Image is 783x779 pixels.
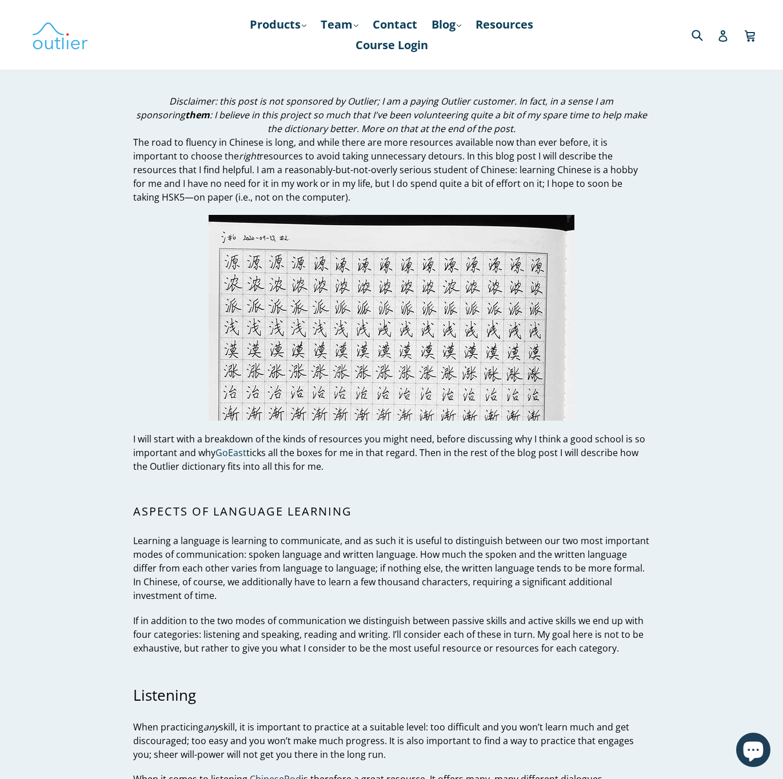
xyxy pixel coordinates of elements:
[689,23,720,46] input: Search
[133,720,649,761] p: When practicing skill, it is important to practice at a suitable level: too difficult and you won...
[733,733,774,770] inbox-online-store-chat: Shopify online store chat
[136,95,647,135] em: Disclaimer: this post is not sponsored by Outlier; I am a paying Outlier customer. In fact, in a ...
[215,446,246,460] a: GoEast
[426,14,467,35] a: Blog
[133,505,649,518] h2: Aspects of language learning
[133,686,649,704] h3: Listening
[31,18,89,51] img: Outlier Linguistics
[185,109,210,121] strong: them
[133,534,649,602] p: Learning a language is learning to communicate, and as such it is useful to distinguish between o...
[244,14,312,35] a: Products
[239,150,259,162] em: right
[203,721,219,733] em: any
[315,14,364,35] a: Team
[367,14,423,35] a: Contact
[350,35,434,55] a: Course Login
[133,614,649,655] p: If in addition to the two modes of communication we distinguish between passive skills and active...
[133,135,649,204] p: The road to fluency in Chinese is long, and while there are more resources available now than eve...
[470,14,539,35] a: Resources
[133,432,649,473] p: I will start with a breakdown of the kinds of resources you might need, before discussing why I t...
